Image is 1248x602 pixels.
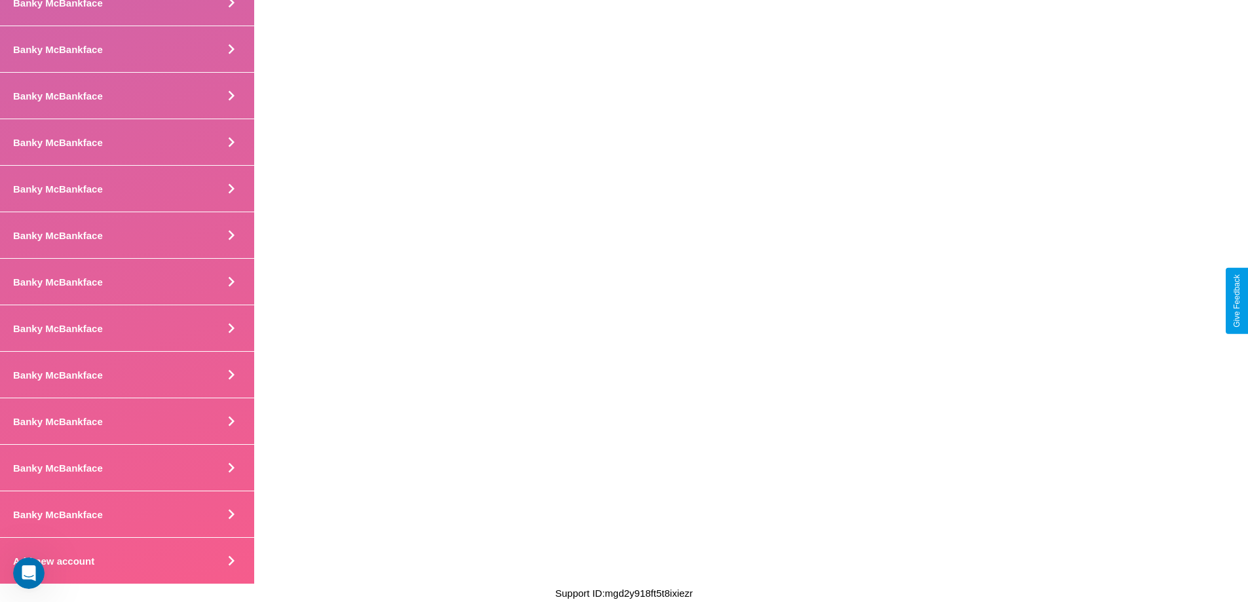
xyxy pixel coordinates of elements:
h4: Banky McBankface [13,323,103,334]
h4: Banky McBankface [13,90,103,102]
h4: Banky McBankface [13,462,103,474]
div: Give Feedback [1232,274,1241,328]
h4: Banky McBankface [13,137,103,148]
h4: Banky McBankface [13,44,103,55]
h4: Add new account [13,555,94,567]
h4: Banky McBankface [13,416,103,427]
h4: Banky McBankface [13,183,103,195]
h4: Banky McBankface [13,509,103,520]
h4: Banky McBankface [13,276,103,288]
iframe: Intercom live chat [13,557,45,589]
p: Support ID: mgd2y918ft5t8ixiezr [555,584,692,602]
h4: Banky McBankface [13,369,103,381]
h4: Banky McBankface [13,230,103,241]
